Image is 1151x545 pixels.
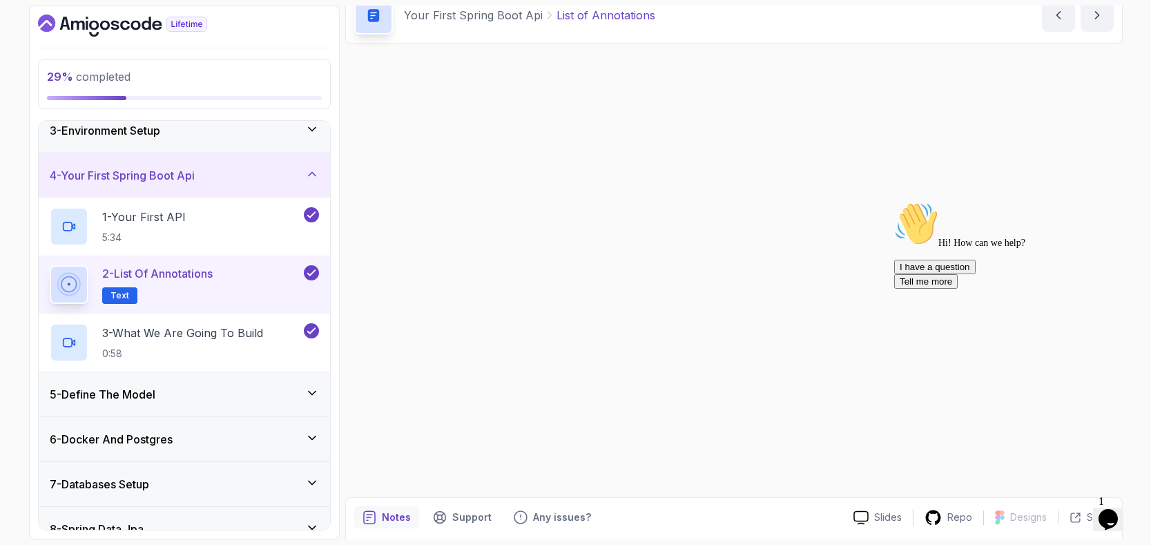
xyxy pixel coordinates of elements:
p: 5:34 [102,231,186,245]
button: 3-What We Are Going To Build0:58 [50,323,319,362]
button: 1-Your First API5:34 [50,207,319,246]
h3: 8 - Spring Data Jpa [50,521,144,537]
button: 5-Define The Model [39,372,330,417]
h3: 4 - Your First Spring Boot Api [50,167,195,184]
h3: 3 - Environment Setup [50,122,160,139]
span: completed [47,70,130,84]
iframe: chat widget [889,196,1137,483]
button: notes button [354,506,419,528]
p: List of Annotations [557,7,655,23]
p: 0:58 [102,347,263,361]
button: 2-List of AnnotationsText [50,265,319,304]
button: Support button [425,506,500,528]
p: Notes [382,510,411,524]
p: Support [452,510,492,524]
p: Repo [947,510,972,524]
p: Your First Spring Boot Api [404,7,543,23]
p: Designs [1010,510,1047,524]
button: Feedback button [505,506,599,528]
button: 7-Databases Setup [39,462,330,506]
h3: 6 - Docker And Postgres [50,431,173,448]
div: 👋Hi! How can we help?I have a questionTell me more [6,6,254,93]
button: 3-Environment Setup [39,108,330,153]
button: 6-Docker And Postgres [39,417,330,461]
p: Slides [874,510,902,524]
button: Tell me more [6,78,69,93]
a: Slides [842,510,913,525]
p: 1 - Your First API [102,209,186,225]
p: 2 - List of Annotations [102,265,213,282]
a: Repo [913,509,983,526]
span: Hi! How can we help? [6,41,137,52]
button: I have a question [6,64,87,78]
iframe: chat widget [1093,490,1137,531]
h3: 7 - Databases Setup [50,476,149,493]
p: Share [1087,510,1114,524]
button: 4-Your First Spring Boot Api [39,153,330,198]
span: Text [110,290,129,301]
p: Any issues? [533,510,591,524]
p: 3 - What We Are Going To Build [102,325,263,341]
span: 29 % [47,70,73,84]
button: Share [1058,510,1114,524]
h3: 5 - Define The Model [50,386,155,403]
img: :wave: [6,6,50,50]
a: Dashboard [38,15,239,37]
